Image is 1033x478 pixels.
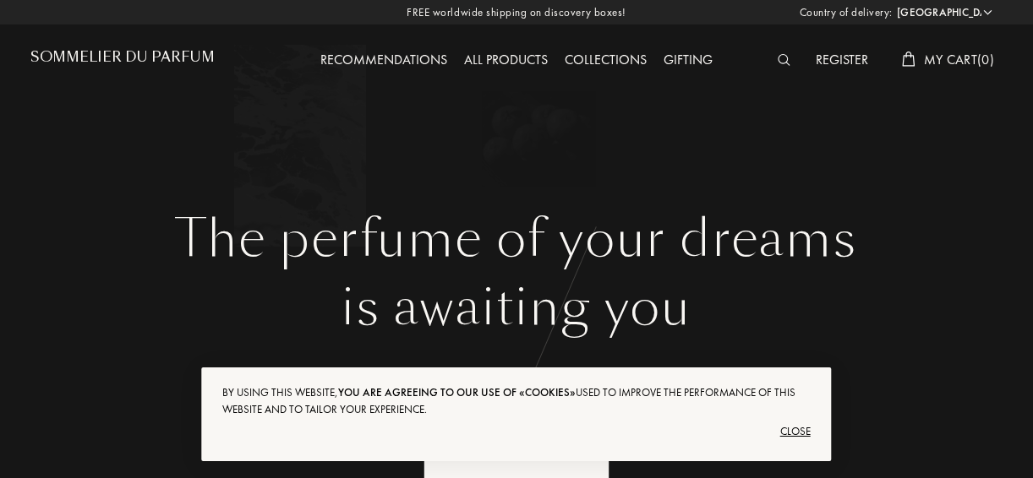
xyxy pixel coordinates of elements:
a: Recommendations [312,51,456,68]
img: search_icn_white.svg [778,54,790,66]
div: Bespoke selections of exclusive scents for just 20£ [43,365,990,383]
div: is awaiting you [43,269,990,345]
a: Register [807,51,877,68]
img: cart_white.svg [902,52,915,67]
a: All products [456,51,556,68]
div: Close [222,418,810,445]
span: My Cart ( 0 ) [924,51,994,68]
span: you are agreeing to our use of «cookies» [338,385,576,399]
span: Country of delivery: [800,4,893,21]
div: Recommendations [312,50,456,72]
div: By using this website, used to improve the performance of this website and to tailor your experie... [222,384,810,418]
h1: Sommelier du Parfum [30,49,215,65]
div: Collections [556,50,655,72]
a: Sommelier du Parfum [30,49,215,72]
a: Gifting [655,51,721,68]
div: All products [456,50,556,72]
h1: The perfume of your dreams [43,209,990,269]
a: Collections [556,51,655,68]
div: Register [807,50,877,72]
div: Gifting [655,50,721,72]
